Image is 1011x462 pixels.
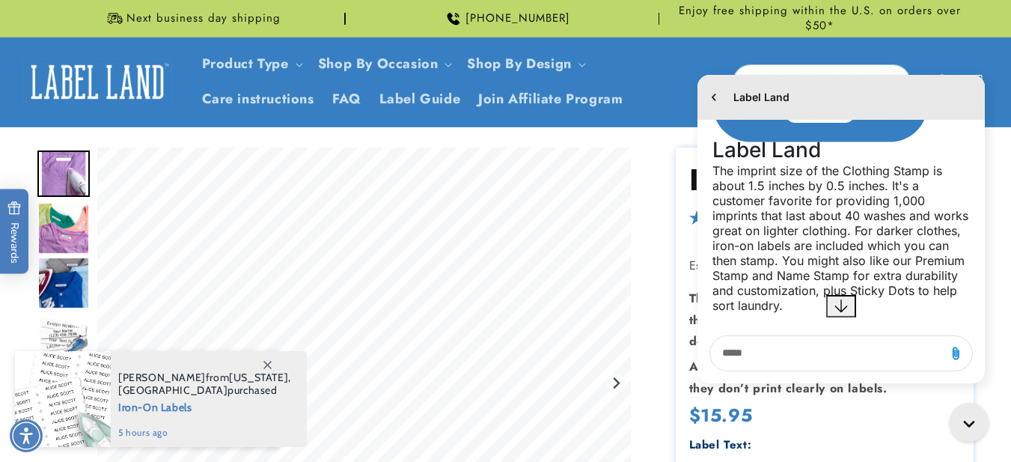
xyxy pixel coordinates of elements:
span: Label Guide [379,91,461,108]
img: Iron on name labels ironed to shirt collar [37,257,90,309]
span: [US_STATE] [229,371,288,384]
span: Iron-On Labels [118,397,291,416]
a: Label Guide [370,82,470,117]
div: Go to slide 2 [37,202,90,255]
img: Iron on name label being ironed to shirt [37,151,90,197]
span: FAQ [332,91,361,108]
span: Rewards [7,201,22,263]
span: Care instructions [202,91,314,108]
iframe: Gorgias live chat window [686,67,996,395]
div: Accessibility Menu [10,419,43,452]
span: Shop By Occasion [318,55,439,73]
a: Care instructions [193,82,323,117]
span: 5 hours ago [118,426,291,440]
div: Go to slide 4 [37,311,90,364]
button: Next slide [606,374,626,394]
span: Join Affiliate Program [478,91,623,108]
a: Join Affiliate Program [469,82,632,117]
label: Label Text: [689,437,752,453]
img: Iron on name tags ironed to a t-shirt [37,202,90,255]
img: Iron-on name labels with an iron [37,311,90,364]
div: Go to slide 1 [37,148,90,200]
iframe: Sign Up via Text for Offers [12,342,189,387]
div: Go to slide 3 [37,257,90,309]
span: $15.95 [689,402,753,428]
iframe: Gorgias live chat messenger [942,398,996,447]
a: Label Land [17,53,178,111]
summary: Product Type [193,46,309,82]
summary: Shop By Occasion [309,46,459,82]
button: Search [877,65,910,98]
span: [PHONE_NUMBER] [465,11,570,26]
a: Product Type [202,54,289,73]
span: Enjoy free shipping within the U.S. on orders over $50* [665,4,974,33]
img: Label Land [22,58,172,105]
span: from , purchased [118,371,291,397]
summary: Shop By Design [458,46,591,82]
a: Shop By Design [467,54,571,73]
a: FAQ [323,82,370,117]
span: Next business day shipping [126,11,281,26]
span: [GEOGRAPHIC_DATA] [118,383,227,397]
